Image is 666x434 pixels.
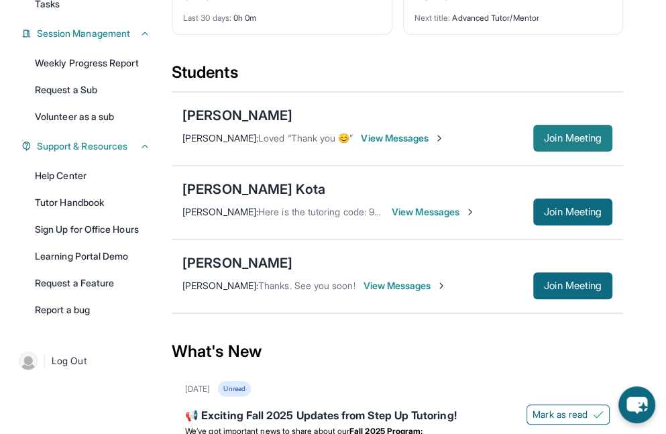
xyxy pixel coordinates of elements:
[27,164,158,188] a: Help Center
[258,132,353,144] span: Loved “Thank you 😊”
[37,140,127,153] span: Support & Resources
[593,409,604,420] img: Mark as read
[43,353,46,369] span: |
[526,404,610,425] button: Mark as read
[258,206,401,217] span: Here is the tutoring code: 99FA98
[465,207,476,217] img: Chevron-Right
[172,62,623,91] div: Students
[27,217,158,241] a: Sign Up for Office Hours
[544,282,602,290] span: Join Meeting
[533,125,612,152] button: Join Meeting
[183,5,381,23] div: 0h 0m
[183,13,231,23] span: Last 30 days :
[182,180,325,199] div: [PERSON_NAME] Kota
[414,13,451,23] span: Next title :
[52,354,87,368] span: Log Out
[392,205,476,219] span: View Messages
[27,78,158,102] a: Request a Sub
[27,271,158,295] a: Request a Feature
[361,131,445,145] span: View Messages
[185,407,610,426] div: 📢 Exciting Fall 2025 Updates from Step Up Tutoring!
[172,322,623,381] div: What's New
[182,132,258,144] span: [PERSON_NAME] :
[19,351,38,370] img: user-img
[533,272,612,299] button: Join Meeting
[27,244,158,268] a: Learning Portal Demo
[182,280,258,291] span: [PERSON_NAME] :
[32,140,150,153] button: Support & Resources
[27,191,158,215] a: Tutor Handbook
[182,206,258,217] span: [PERSON_NAME] :
[182,106,292,125] div: [PERSON_NAME]
[32,27,150,40] button: Session Management
[258,280,355,291] span: Thanks. See you soon!
[218,381,250,396] div: Unread
[533,408,588,421] span: Mark as read
[185,384,210,394] div: [DATE]
[533,199,612,225] button: Join Meeting
[37,27,130,40] span: Session Management
[27,51,158,75] a: Weekly Progress Report
[544,134,602,142] span: Join Meeting
[363,279,447,292] span: View Messages
[27,298,158,322] a: Report a bug
[436,280,447,291] img: Chevron-Right
[434,133,445,144] img: Chevron-Right
[182,254,292,272] div: [PERSON_NAME]
[618,386,655,423] button: chat-button
[27,105,158,129] a: Volunteer as a sub
[544,208,602,216] span: Join Meeting
[414,5,612,23] div: Advanced Tutor/Mentor
[13,346,158,376] a: |Log Out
